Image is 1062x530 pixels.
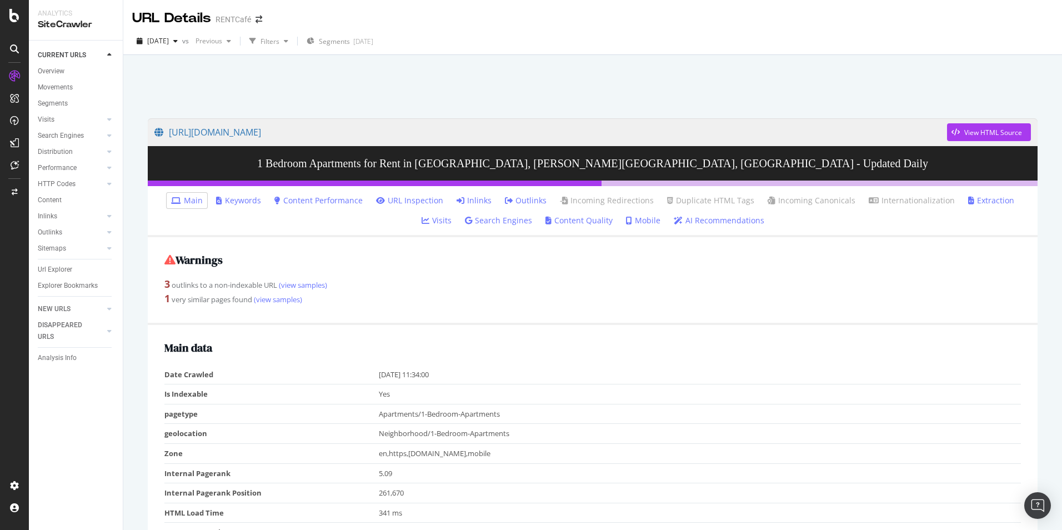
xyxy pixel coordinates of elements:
[38,264,72,276] div: Url Explorer
[674,215,764,226] a: AI Recommendations
[667,195,754,206] a: Duplicate HTML Tags
[38,82,115,93] a: Movements
[38,243,66,254] div: Sitemaps
[38,243,104,254] a: Sitemaps
[379,365,1021,384] td: [DATE] 11:34:00
[38,303,71,315] div: NEW URLS
[465,215,532,226] a: Search Engines
[164,292,1021,306] div: very similar pages found
[379,503,1021,523] td: 341 ms
[768,195,855,206] a: Incoming Canonicals
[38,130,104,142] a: Search Engines
[164,443,379,463] td: Zone
[38,319,104,343] a: DISAPPEARED URLS
[38,319,94,343] div: DISAPPEARED URLS
[38,211,104,222] a: Inlinks
[164,254,1021,266] h2: Warnings
[274,195,363,206] a: Content Performance
[379,384,1021,404] td: Yes
[147,36,169,46] span: 2025 Aug. 20th
[38,162,104,174] a: Performance
[38,280,98,292] div: Explorer Bookmarks
[252,294,302,304] a: (view samples)
[216,14,251,25] div: RENTCafé
[182,36,191,46] span: vs
[164,277,1021,292] div: outlinks to a non-indexable URL
[302,32,378,50] button: Segments[DATE]
[164,365,379,384] td: Date Crawled
[38,352,77,364] div: Analysis Info
[164,277,170,291] strong: 3
[38,211,57,222] div: Inlinks
[38,178,104,190] a: HTTP Codes
[964,128,1022,137] div: View HTML Source
[216,195,261,206] a: Keywords
[164,404,379,424] td: pagetype
[38,66,64,77] div: Overview
[38,303,104,315] a: NEW URLS
[379,483,1021,503] td: 261,670
[457,195,492,206] a: Inlinks
[968,195,1014,206] a: Extraction
[132,9,211,28] div: URL Details
[38,146,104,158] a: Distribution
[38,114,104,126] a: Visits
[191,36,222,46] span: Previous
[38,194,115,206] a: Content
[38,49,104,61] a: CURRENT URLS
[154,118,947,146] a: [URL][DOMAIN_NAME]
[1024,492,1051,519] div: Open Intercom Messenger
[164,292,170,305] strong: 1
[164,503,379,523] td: HTML Load Time
[261,37,279,46] div: Filters
[277,280,327,290] a: (view samples)
[164,342,1021,354] h2: Main data
[379,424,1021,444] td: Neighborhood/1-Bedroom-Apartments
[38,98,115,109] a: Segments
[256,16,262,23] div: arrow-right-arrow-left
[319,37,350,46] span: Segments
[379,404,1021,424] td: Apartments/1-Bedroom-Apartments
[38,194,62,206] div: Content
[164,463,379,483] td: Internal Pagerank
[38,66,115,77] a: Overview
[379,443,1021,463] td: en,https,[DOMAIN_NAME],mobile
[164,483,379,503] td: Internal Pagerank Position
[132,32,182,50] button: [DATE]
[38,178,76,190] div: HTTP Codes
[38,227,62,238] div: Outlinks
[38,227,104,238] a: Outlinks
[164,424,379,444] td: geolocation
[626,215,660,226] a: Mobile
[38,18,114,31] div: SiteCrawler
[148,146,1038,181] h3: 1 Bedroom Apartments for Rent in [GEOGRAPHIC_DATA], [PERSON_NAME][GEOGRAPHIC_DATA], [GEOGRAPHIC_D...
[38,82,73,93] div: Movements
[353,37,373,46] div: [DATE]
[38,114,54,126] div: Visits
[38,352,115,364] a: Analysis Info
[38,98,68,109] div: Segments
[869,195,955,206] a: Internationalization
[560,195,654,206] a: Incoming Redirections
[38,264,115,276] a: Url Explorer
[38,9,114,18] div: Analytics
[422,215,452,226] a: Visits
[376,195,443,206] a: URL Inspection
[164,384,379,404] td: Is Indexable
[947,123,1031,141] button: View HTML Source
[379,463,1021,483] td: 5.09
[545,215,613,226] a: Content Quality
[38,146,73,158] div: Distribution
[505,195,547,206] a: Outlinks
[245,32,293,50] button: Filters
[38,49,86,61] div: CURRENT URLS
[38,162,77,174] div: Performance
[171,195,203,206] a: Main
[191,32,236,50] button: Previous
[38,130,84,142] div: Search Engines
[38,280,115,292] a: Explorer Bookmarks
